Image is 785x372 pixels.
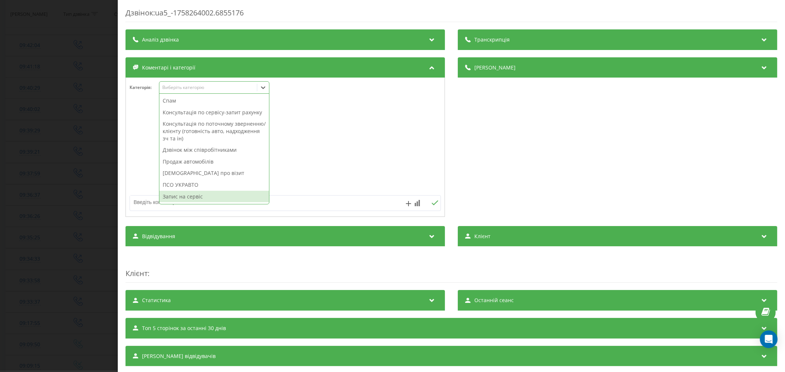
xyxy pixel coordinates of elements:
[159,167,269,179] div: [DEMOGRAPHIC_DATA] про візит
[125,268,148,278] span: Клієнт
[760,330,778,348] div: Open Intercom Messenger
[474,297,514,304] span: Останній сеанс
[159,202,269,214] div: Придбання запасних частин
[159,191,269,203] div: Запис на сервіс
[142,64,195,71] span: Коментарі і категорії
[125,254,777,283] div: :
[474,36,510,43] span: Транскрипція
[142,353,216,360] span: [PERSON_NAME] відвідувачів
[142,36,179,43] span: Аналіз дзвінка
[159,144,269,156] div: Дзвінок між співробітниками
[125,8,777,22] div: Дзвінок : ua5_-1758264002.6855176
[474,64,516,71] span: [PERSON_NAME]
[130,85,159,90] h4: Категорія :
[159,118,269,144] div: Консультація по поточному зверненню/клієнту (готовність авто, надходження зч та ін)
[474,233,491,240] span: Клієнт
[159,95,269,107] div: Спам
[142,297,171,304] span: Статистика
[142,233,175,240] span: Відвідування
[162,85,254,90] div: Виберіть категорію
[159,156,269,168] div: Продаж автомобілів
[159,107,269,118] div: Консультація по сервісу-запит рахунку
[159,179,269,191] div: ПСО УКРАВТО
[142,325,226,332] span: Топ 5 сторінок за останні 30 днів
